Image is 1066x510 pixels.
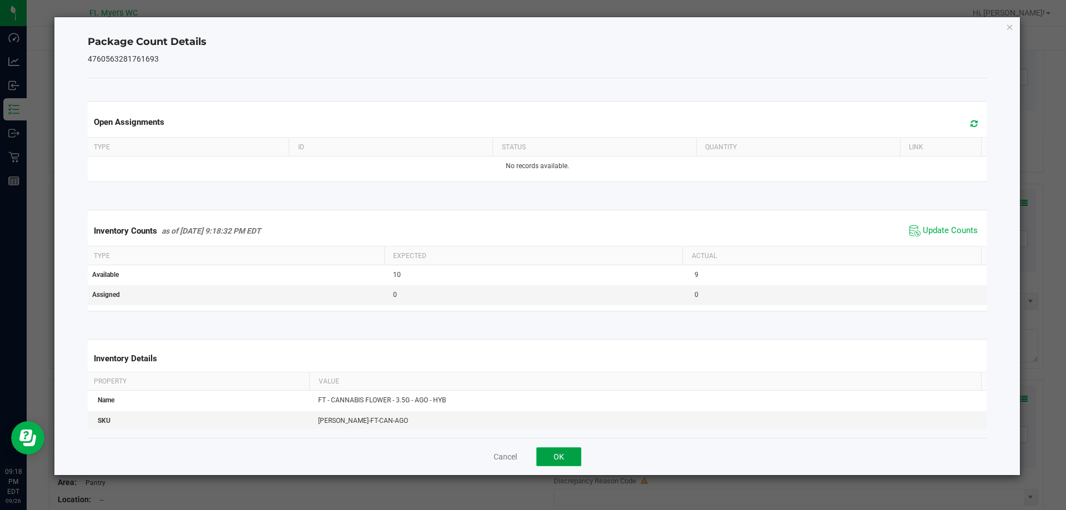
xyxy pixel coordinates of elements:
[94,226,157,236] span: Inventory Counts
[393,252,426,260] span: Expected
[695,271,698,279] span: 9
[98,396,114,404] span: Name
[502,143,526,151] span: Status
[393,291,397,299] span: 0
[88,55,987,63] h5: 4760563281761693
[92,271,119,279] span: Available
[11,421,44,455] iframe: Resource center
[923,225,978,236] span: Update Counts
[298,143,304,151] span: ID
[94,354,157,363] span: Inventory Details
[536,447,581,466] button: OK
[94,117,164,127] span: Open Assignments
[705,143,737,151] span: Quantity
[92,291,120,299] span: Assigned
[98,417,110,425] span: SKU
[318,396,446,404] span: FT - CANNABIS FLOWER - 3.5G - AGO - HYB
[909,143,923,151] span: Link
[318,417,408,425] span: [PERSON_NAME]-FT-CAN-AGO
[393,271,401,279] span: 10
[94,377,127,385] span: Property
[692,252,717,260] span: Actual
[86,156,989,176] td: No records available.
[1006,20,1014,33] button: Close
[494,451,517,462] button: Cancel
[319,377,339,385] span: Value
[94,252,110,260] span: Type
[94,143,110,151] span: Type
[695,291,698,299] span: 0
[88,35,987,49] h4: Package Count Details
[162,226,261,235] span: as of [DATE] 9:18:32 PM EDT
